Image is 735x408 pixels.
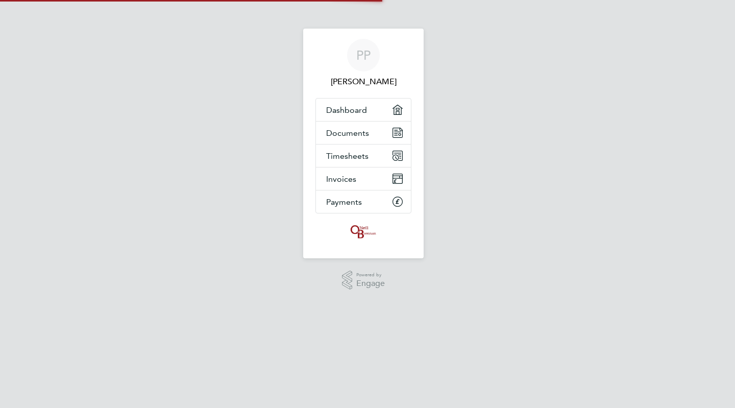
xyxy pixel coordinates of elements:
a: Go to home page [315,224,411,240]
span: Engage [356,279,385,288]
a: Powered byEngage [342,271,385,290]
nav: Main navigation [303,29,424,258]
a: Timesheets [316,145,411,167]
a: PP[PERSON_NAME] [315,39,411,88]
span: Philip Poyntz [315,76,411,88]
a: Invoices [316,167,411,190]
span: PP [356,49,371,62]
span: Documents [326,128,369,138]
span: Payments [326,197,362,207]
span: Invoices [326,174,356,184]
a: Dashboard [316,99,411,121]
span: Timesheets [326,151,369,161]
a: Payments [316,190,411,213]
span: Dashboard [326,105,367,115]
a: Documents [316,122,411,144]
span: Powered by [356,271,385,279]
img: oneillandbrennan-logo-retina.png [349,224,378,240]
